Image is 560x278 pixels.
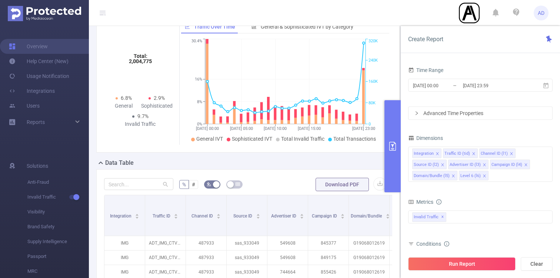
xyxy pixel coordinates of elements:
span: Supply Intelligence [27,234,89,249]
i: icon: close [510,152,513,156]
i: icon: table [236,182,240,186]
i: icon: caret-down [341,216,345,218]
span: 6.8% [121,95,132,101]
i: icon: caret-up [256,213,260,215]
tspan: [DATE] 23:00 [352,126,375,131]
i: icon: close [483,174,486,179]
p: 549608 [267,236,308,250]
p: sas_933049 [227,236,267,250]
div: Channel ID (l1) [481,149,508,158]
tspan: 160K [369,79,378,84]
span: Integration [110,213,133,219]
i: icon: close [472,152,476,156]
i: icon: caret-up [386,213,390,215]
span: Reports [27,119,45,125]
i: icon: info-circle [436,199,441,205]
span: Time Range [408,67,443,73]
a: Reports [27,115,45,130]
i: icon: caret-up [217,213,221,215]
input: Start date [412,81,472,91]
tspan: [DATE] 10:00 [264,126,287,131]
div: icon: rightAdvanced Time Properties [409,107,552,120]
a: Integrations [9,84,55,98]
span: Advertiser ID [271,213,297,219]
li: Channel ID (l1) [479,148,516,158]
span: Campaign ID [312,213,338,219]
div: Integration [414,149,434,158]
p: 487933 [390,251,430,265]
span: AD [538,6,544,20]
i: icon: caret-up [174,213,178,215]
i: icon: close [441,163,444,167]
a: Help Center (New) [9,54,69,69]
p: ADT_IMG_CTV_Video [145,251,186,265]
a: Usage Notification [9,69,69,84]
span: 2.9% [154,95,165,101]
i: icon: close [524,163,528,167]
i: icon: caret-up [300,213,304,215]
p: G19068012619 [349,251,389,265]
span: Traffic Over Time [194,24,235,30]
span: Solutions [27,158,48,173]
span: Domain/Bundle [351,213,383,219]
p: ADT_IMG_CTV_Video [145,236,186,250]
h2: Data Table [105,158,134,167]
div: Traffic ID (tid) [444,149,470,158]
span: Metrics [408,199,433,205]
i: icon: bar-chart [251,24,257,29]
li: Source ID (l2) [412,160,447,169]
li: Level 6 (l6) [459,171,489,180]
span: Channel ID [191,213,214,219]
img: Protected Media [8,6,81,21]
div: Sort [340,213,345,217]
span: Invalid Traffic [27,190,89,205]
tspan: [DATE] 15:00 [298,126,321,131]
p: G19068012619 [349,236,389,250]
input: End date [462,81,522,91]
i: icon: right [414,111,419,115]
div: Sort [216,213,221,217]
li: Campaign ID (l4) [490,160,530,169]
i: icon: close [451,174,455,179]
p: 487933 [186,236,226,250]
i: icon: bg-colors [207,182,211,186]
i: icon: line-chart [185,24,190,29]
div: Source ID (l2) [414,160,439,170]
i: icon: caret-down [386,216,390,218]
div: Sort [174,213,178,217]
div: Sort [386,213,390,217]
tspan: 8% [197,99,202,104]
tspan: Total: [133,53,147,59]
span: 9.7% [137,113,149,119]
a: Users [9,98,40,113]
div: Sort [300,213,304,217]
li: Domain/Bundle (l5) [412,171,457,180]
tspan: [DATE] 05:00 [230,126,253,131]
span: Visibility [27,205,89,219]
div: Level 6 (l6) [460,171,481,181]
i: icon: caret-down [300,216,304,218]
li: Integration [412,148,441,158]
p: 549608 [267,251,308,265]
tspan: 0% [197,122,202,127]
i: icon: close [436,152,439,156]
i: icon: info-circle [444,241,449,246]
span: Create Report [408,36,443,43]
div: Sort [256,213,260,217]
span: General & Sophisticated IVT by Category [261,24,353,30]
li: Advertiser ID (l3) [448,160,489,169]
div: Invalid Traffic [124,120,157,128]
p: IMG [104,251,145,265]
p: IMG [104,236,145,250]
tspan: 0 [369,122,371,127]
button: Download PDF [316,178,369,191]
li: Traffic ID (tid) [443,148,478,158]
i: icon: caret-down [217,216,221,218]
i: icon: close [483,163,486,167]
span: Traffic ID [153,213,171,219]
div: Sort [135,213,139,217]
div: Sophisticated [140,102,174,110]
span: Anti-Fraud [27,175,89,190]
div: General [107,102,140,110]
p: 487933 [186,251,226,265]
